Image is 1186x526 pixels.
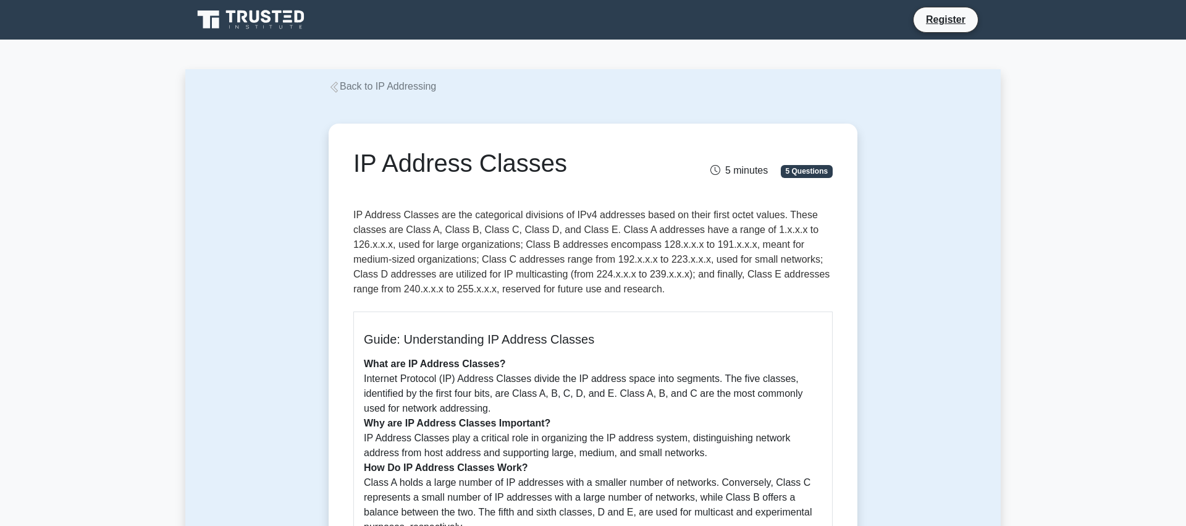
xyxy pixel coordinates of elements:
h5: Guide: Understanding IP Address Classes [364,332,822,347]
p: IP Address Classes are the categorical divisions of IPv4 addresses based on their first octet val... [353,208,833,302]
span: 5 minutes [710,165,768,176]
b: What are IP Address Classes? [364,358,505,369]
h1: IP Address Classes [353,148,668,178]
b: How Do IP Address Classes Work? [364,462,528,473]
span: 5 Questions [781,165,833,177]
b: Why are IP Address Classes Important? [364,418,550,428]
a: Back to IP Addressing [329,81,436,91]
a: Register [919,12,973,27]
